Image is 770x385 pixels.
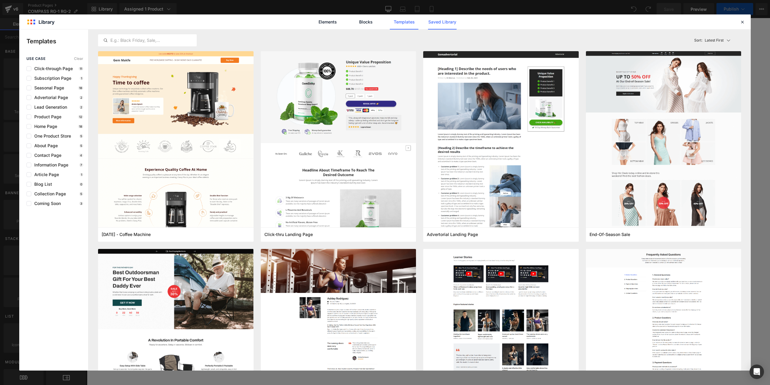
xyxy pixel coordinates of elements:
span: Collection Page [31,191,66,196]
span: Thanksgiving - Coffee Machine [102,232,151,237]
span: Contact Page [31,153,61,158]
span: Clear [74,57,83,61]
span: Sort: [694,38,702,42]
span: Article Page [31,172,59,177]
input: E.g.: Black Friday, Sale,... [98,37,196,44]
a: Saved Library [428,14,457,29]
a: Templates [390,14,418,29]
a: Blocks [352,14,380,29]
span: About Page [31,143,58,148]
span: Seasonal Page [31,85,64,90]
p: 4 [79,154,83,157]
div: Open Intercom Messenger [750,365,764,379]
p: 7 [79,163,83,167]
p: 11 [79,67,83,70]
p: 5 [79,144,83,147]
span: End-Of-Season Sale [590,232,630,237]
span: Advertorial Landing Page [427,232,478,237]
p: 2 [79,96,83,99]
span: Click-through Page [31,66,73,71]
p: 18 [78,125,83,128]
p: 3 [79,202,83,205]
span: Subscription Page [31,76,71,81]
span: Advertorial Page [31,95,68,100]
p: 1 [80,173,83,176]
p: 0 [79,182,83,186]
p: Templates [26,37,88,46]
p: 12 [78,115,83,119]
button: Latest FirstSort:Latest First [692,34,741,46]
span: Lead Generation [31,105,67,110]
span: use case [26,57,45,61]
p: 5 [79,192,83,196]
span: Coming Soon [31,201,61,206]
p: 5 [79,134,83,138]
p: 2 [79,105,83,109]
span: Home Page [31,124,57,129]
span: Information Page [31,163,68,167]
a: Elements [313,14,342,29]
span: Product Page [31,114,61,119]
p: Latest First [705,38,724,43]
p: 1 [80,76,83,80]
span: Click-thru Landing Page [264,232,313,237]
p: 18 [78,86,83,90]
span: Blog List [31,182,52,187]
span: One Product Store [31,134,71,138]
